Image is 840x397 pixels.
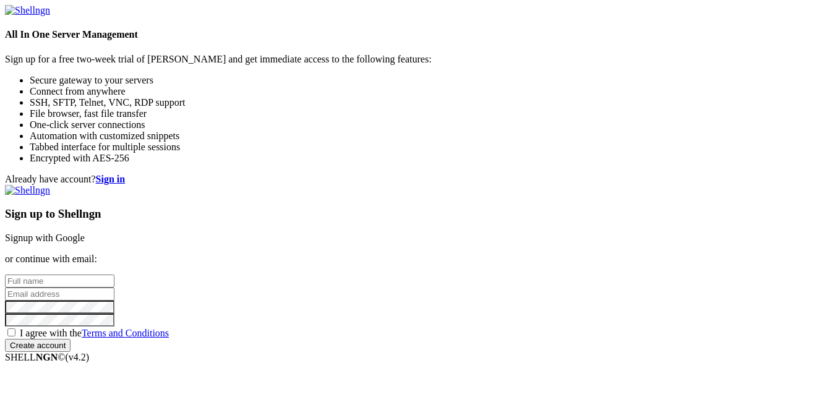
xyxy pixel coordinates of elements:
[96,174,126,184] a: Sign in
[66,352,90,362] span: 4.2.0
[82,328,169,338] a: Terms and Conditions
[30,75,835,86] li: Secure gateway to your servers
[5,54,835,65] p: Sign up for a free two-week trial of [PERSON_NAME] and get immediate access to the following feat...
[5,29,835,40] h4: All In One Server Management
[5,339,71,352] input: Create account
[30,119,835,130] li: One-click server connections
[30,97,835,108] li: SSH, SFTP, Telnet, VNC, RDP support
[5,275,114,288] input: Full name
[30,86,835,97] li: Connect from anywhere
[5,5,50,16] img: Shellngn
[20,328,169,338] span: I agree with the
[5,254,835,265] p: or continue with email:
[36,352,58,362] b: NGN
[7,328,15,336] input: I agree with theTerms and Conditions
[5,288,114,301] input: Email address
[30,108,835,119] li: File browser, fast file transfer
[30,130,835,142] li: Automation with customized snippets
[30,153,835,164] li: Encrypted with AES-256
[5,185,50,196] img: Shellngn
[30,142,835,153] li: Tabbed interface for multiple sessions
[5,352,89,362] span: SHELL ©
[5,207,835,221] h3: Sign up to Shellngn
[5,174,835,185] div: Already have account?
[5,233,85,243] a: Signup with Google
